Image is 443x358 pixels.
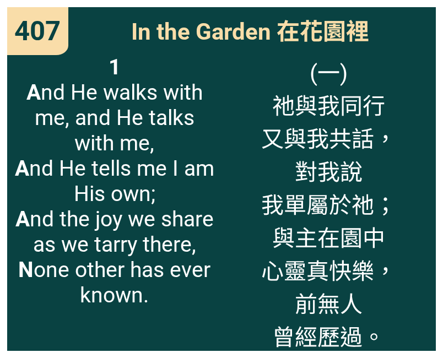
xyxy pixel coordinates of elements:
[14,15,61,47] span: 407
[131,13,369,46] span: In the Garden 在花園裡
[26,80,41,105] b: A
[14,55,214,308] span: nd He walks with me, and He talks with me, nd He tells me I am His own; nd the joy we share as we...
[15,207,30,232] b: A
[109,55,121,80] b: 1
[261,55,397,352] span: (一) 祂與我同行 又與我共話， 對我說 我單屬於祂； 與主在園中 心靈真快樂， 前無人 曾經歷過。
[15,156,29,181] b: A
[18,257,34,283] b: N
